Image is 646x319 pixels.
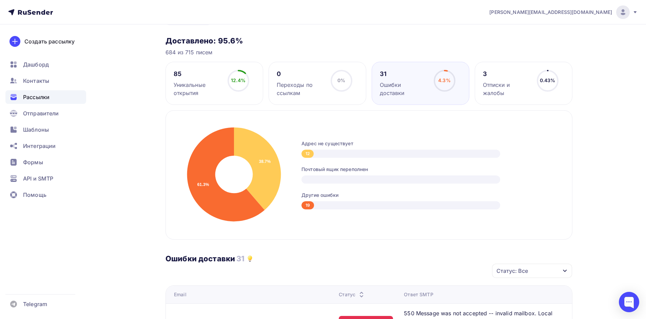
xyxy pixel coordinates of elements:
div: 12 [301,150,314,158]
div: 3 [483,70,531,78]
a: Шаблоны [5,123,86,136]
a: Дашборд [5,58,86,71]
a: Контакты [5,74,86,88]
a: Отправители [5,107,86,120]
div: 85 [174,70,221,78]
span: 12.4% [231,77,246,83]
div: 19 [301,201,314,209]
span: Отправители [23,109,59,117]
span: Дашборд [23,60,49,69]
a: [PERSON_NAME][EMAIL_ADDRESS][DOMAIN_NAME] [489,5,638,19]
span: Шаблоны [23,126,49,134]
h3: 31 [236,254,244,263]
div: Ошибки доставки [380,81,428,97]
div: Адрес не существует [301,140,559,147]
div: 0 [277,70,325,78]
span: Формы [23,158,43,166]
span: 4.3% [438,77,451,83]
span: Telegram [23,300,47,308]
div: 684 из 715 писем [165,48,572,56]
div: 31 [380,70,428,78]
div: Статус [339,291,366,298]
button: Статус: Все [492,263,572,278]
span: Контакты [23,77,49,85]
span: 0% [337,77,345,83]
div: Почтовый ящик переполнен [301,166,559,173]
div: Отписки и жалобы [483,81,531,97]
span: [PERSON_NAME][EMAIL_ADDRESS][DOMAIN_NAME] [489,9,612,16]
a: Формы [5,155,86,169]
span: 0.43% [540,77,555,83]
span: Помощь [23,191,46,199]
span: Интеграции [23,142,56,150]
h3: Ошибки доставки [165,254,235,263]
h3: Доставлено: 95.6% [165,36,572,45]
div: Переходы по ссылкам [277,81,325,97]
div: Создать рассылку [24,37,75,45]
div: Статус: Все [496,267,528,275]
div: Ответ SMTP [404,291,433,298]
div: Другие ошибки [301,192,559,199]
span: API и SMTP [23,174,53,183]
div: Email [174,291,187,298]
a: Рассылки [5,90,86,104]
span: Рассылки [23,93,50,101]
div: Уникальные открытия [174,81,221,97]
